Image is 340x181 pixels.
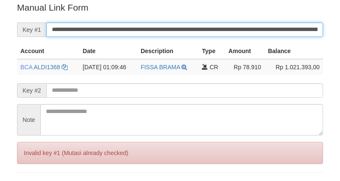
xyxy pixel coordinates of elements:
[225,43,265,59] th: Amount
[17,83,46,98] span: Key #2
[62,64,68,71] a: Copy ALDI1368 to clipboard
[17,23,46,37] span: Key #1
[20,64,32,71] span: BCA
[264,43,323,59] th: Balance
[17,1,323,14] p: Manual Link Form
[264,59,323,75] td: Rp 1.021.393,00
[210,64,218,71] span: CR
[79,43,137,59] th: Date
[34,64,60,71] a: ALDI1368
[137,43,198,59] th: Description
[198,43,225,59] th: Type
[17,104,40,136] span: Note
[79,59,137,75] td: [DATE] 01:09:46
[17,43,79,59] th: Account
[141,64,180,71] a: FISSA BRAMA
[225,59,265,75] td: Rp 78.910
[17,142,323,164] div: Invalid key #1 (Mutasi already checked)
